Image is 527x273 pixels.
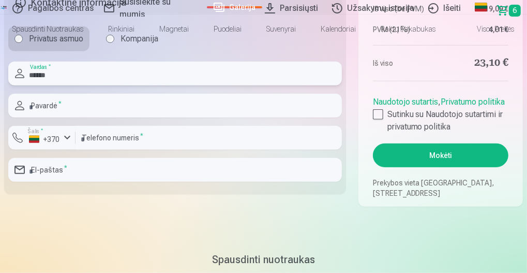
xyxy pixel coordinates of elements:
[373,92,508,133] div: ,
[368,15,448,44] a: Raktų pakabukas
[373,56,435,70] dt: Iš viso
[446,56,508,70] dd: 23,10 €
[373,97,439,107] a: Naudotojo sutartis
[147,15,201,44] a: Magnetai
[492,2,527,19] a: Krepšelis6
[12,252,515,267] h3: Spausdinti nuotraukas
[201,15,254,44] a: Puodeliai
[29,134,60,145] div: +370
[207,6,262,8] a: Galerija
[25,127,46,135] label: Šalis
[254,15,308,44] a: Suvenyrai
[373,178,508,198] p: Prekybos vieta [GEOGRAPHIC_DATA], [STREET_ADDRESS]
[308,15,368,44] a: Kalendoriai
[448,15,526,44] a: Visos prekės
[373,108,508,133] label: Sutinku su Naudotojo sutartimi ir privatumo politika
[441,97,505,107] a: Privatumo politika
[509,5,521,17] span: 6
[96,15,147,44] a: Rinkiniai
[373,143,508,167] button: Mokėti
[8,126,76,150] button: Šalis*+370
